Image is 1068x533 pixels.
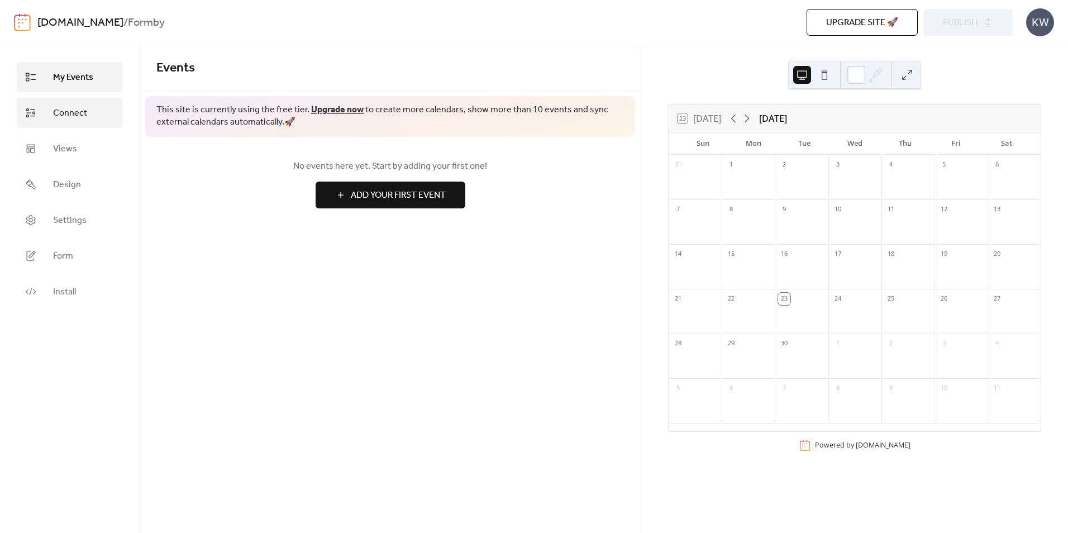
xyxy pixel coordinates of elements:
[991,159,1003,171] div: 6
[17,205,122,235] a: Settings
[885,159,897,171] div: 4
[938,159,950,171] div: 5
[123,12,128,34] b: /
[672,248,684,260] div: 14
[880,132,931,155] div: Thu
[17,169,122,199] a: Design
[678,132,728,155] div: Sun
[885,293,897,305] div: 25
[725,382,737,394] div: 6
[53,178,81,192] span: Design
[826,16,898,30] span: Upgrade site 🚀
[725,337,737,350] div: 29
[37,12,123,34] a: [DOMAIN_NAME]
[832,382,844,394] div: 8
[53,214,87,227] span: Settings
[672,382,684,394] div: 5
[991,203,1003,216] div: 13
[807,9,918,36] button: Upgrade site 🚀
[725,293,737,305] div: 22
[778,382,790,394] div: 7
[53,142,77,156] span: Views
[778,248,790,260] div: 16
[981,132,1032,155] div: Sat
[53,71,93,84] span: My Events
[17,62,122,92] a: My Events
[832,337,844,350] div: 1
[991,337,1003,350] div: 4
[128,12,165,34] b: Formby
[14,13,31,31] img: logo
[351,189,446,202] span: Add Your First Event
[885,337,897,350] div: 2
[17,98,122,128] a: Connect
[779,132,829,155] div: Tue
[17,277,122,307] a: Install
[832,293,844,305] div: 24
[938,337,950,350] div: 3
[728,132,779,155] div: Mon
[931,132,981,155] div: Fri
[53,250,73,263] span: Form
[759,112,787,125] div: [DATE]
[778,337,790,350] div: 30
[53,107,87,120] span: Connect
[832,203,844,216] div: 10
[829,132,880,155] div: Wed
[156,56,195,80] span: Events
[725,248,737,260] div: 15
[885,203,897,216] div: 11
[778,159,790,171] div: 2
[938,382,950,394] div: 10
[885,248,897,260] div: 18
[938,203,950,216] div: 12
[832,248,844,260] div: 17
[991,382,1003,394] div: 11
[53,285,76,299] span: Install
[316,182,465,208] button: Add Your First Event
[156,104,624,129] span: This site is currently using the free tier. to create more calendars, show more than 10 events an...
[815,440,910,450] div: Powered by
[778,293,790,305] div: 23
[156,182,624,208] a: Add Your First Event
[672,337,684,350] div: 28
[832,159,844,171] div: 3
[938,293,950,305] div: 26
[672,203,684,216] div: 7
[725,159,737,171] div: 1
[991,248,1003,260] div: 20
[885,382,897,394] div: 9
[725,203,737,216] div: 8
[672,293,684,305] div: 21
[991,293,1003,305] div: 27
[311,101,364,118] a: Upgrade now
[17,241,122,271] a: Form
[1026,8,1054,36] div: KW
[856,440,910,450] a: [DOMAIN_NAME]
[17,134,122,164] a: Views
[778,203,790,216] div: 9
[156,160,624,173] span: No events here yet. Start by adding your first one!
[938,248,950,260] div: 19
[672,159,684,171] div: 31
